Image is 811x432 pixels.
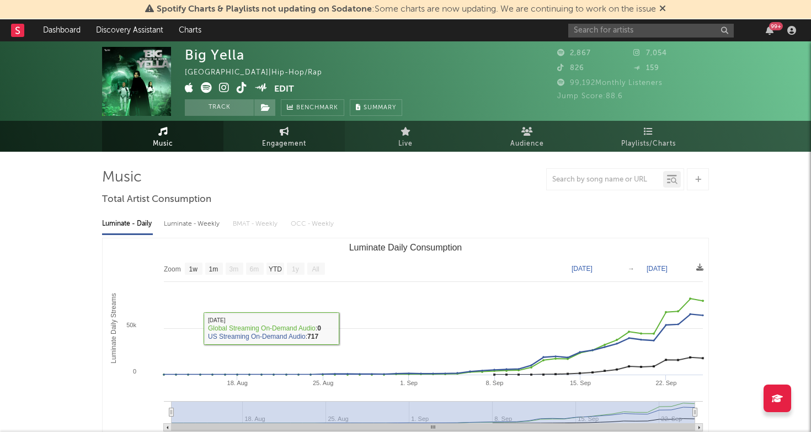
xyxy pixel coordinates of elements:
[185,66,335,79] div: [GEOGRAPHIC_DATA] | Hip-Hop/Rap
[570,380,591,386] text: 15. Sep
[769,22,783,30] div: 99 +
[628,265,634,273] text: →
[621,137,676,151] span: Playlists/Charts
[292,265,299,273] text: 1y
[269,265,282,273] text: YTD
[185,99,254,116] button: Track
[102,215,153,233] div: Luminate - Daily
[647,265,668,273] text: [DATE]
[572,265,593,273] text: [DATE]
[349,243,462,252] text: Luminate Daily Consumption
[486,380,504,386] text: 8. Sep
[189,265,198,273] text: 1w
[588,121,709,152] a: Playlists/Charts
[153,137,173,151] span: Music
[557,65,584,72] span: 826
[400,380,418,386] text: 1. Sep
[655,380,676,386] text: 22. Sep
[250,265,259,273] text: 6m
[510,137,544,151] span: Audience
[209,265,218,273] text: 1m
[312,265,319,273] text: All
[133,368,136,375] text: 0
[171,19,209,41] a: Charts
[102,193,211,206] span: Total Artist Consumption
[164,215,222,233] div: Luminate - Weekly
[633,50,667,57] span: 7,054
[223,121,345,152] a: Engagement
[126,322,136,328] text: 50k
[35,19,88,41] a: Dashboard
[557,79,663,87] span: 99,192 Monthly Listeners
[557,50,591,57] span: 2,867
[766,26,773,35] button: 99+
[364,105,396,111] span: Summary
[157,5,656,14] span: : Some charts are now updating. We are continuing to work on the issue
[164,265,181,273] text: Zoom
[350,99,402,116] button: Summary
[227,380,248,386] text: 18. Aug
[466,121,588,152] a: Audience
[274,82,294,96] button: Edit
[313,380,333,386] text: 25. Aug
[345,121,466,152] a: Live
[157,5,372,14] span: Spotify Charts & Playlists not updating on Sodatone
[547,175,663,184] input: Search by song name or URL
[230,265,239,273] text: 3m
[102,121,223,152] a: Music
[110,293,118,363] text: Luminate Daily Streams
[568,24,734,38] input: Search for artists
[88,19,171,41] a: Discovery Assistant
[659,5,666,14] span: Dismiss
[185,47,244,63] div: Big Yella
[557,93,623,100] span: Jump Score: 88.6
[296,102,338,115] span: Benchmark
[398,137,413,151] span: Live
[633,65,659,72] span: 159
[262,137,306,151] span: Engagement
[281,99,344,116] a: Benchmark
